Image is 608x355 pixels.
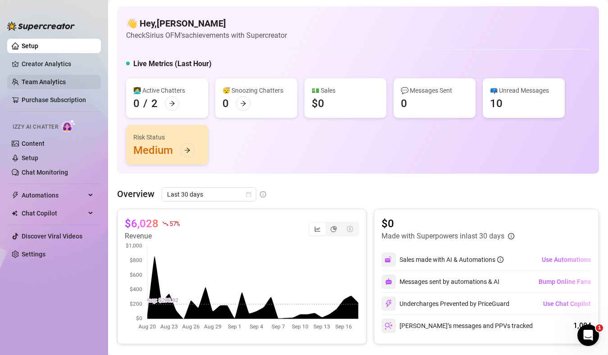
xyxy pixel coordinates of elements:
[497,256,504,263] span: info-circle
[573,320,591,331] div: 1,004
[22,140,45,147] a: Content
[222,85,290,95] div: 😴 Snoozing Chatters
[126,17,287,30] h4: 👋 Hey, [PERSON_NAME]
[381,274,499,289] div: Messages sent by automations & AI
[401,96,407,111] div: 0
[381,216,514,231] article: $0
[184,147,191,153] span: arrow-right
[596,324,603,332] span: 1
[543,297,591,311] button: Use Chat Copilot
[133,132,201,142] div: Risk Status
[347,226,353,232] span: dollar-circle
[541,252,591,267] button: Use Automations
[133,96,140,111] div: 0
[126,30,287,41] article: Check Sirius OFM's achievements with Supercreator
[125,231,180,242] article: Revenue
[62,119,76,132] img: AI Chatter
[312,85,379,95] div: 💵 Sales
[381,297,509,311] div: Undercharges Prevented by PriceGuard
[331,226,337,232] span: pie-chart
[167,188,251,201] span: Last 30 days
[22,57,94,71] a: Creator Analytics
[246,192,251,197] span: calendar
[577,324,599,346] iframe: Intercom live chat
[22,206,86,220] span: Chat Copilot
[12,210,18,216] img: Chat Copilot
[385,322,393,330] img: svg%3e
[169,100,175,107] span: arrow-right
[7,22,75,31] img: logo-BBDzfeDw.svg
[12,192,19,199] span: thunderbolt
[22,93,94,107] a: Purchase Subscription
[314,226,321,232] span: line-chart
[385,278,392,285] img: svg%3e
[22,251,45,258] a: Settings
[22,169,68,176] a: Chat Monitoring
[22,42,38,49] a: Setup
[133,85,201,95] div: 👩‍💻 Active Chatters
[222,96,229,111] div: 0
[309,222,359,236] div: segmented control
[381,231,504,242] article: Made with Superpowers in last 30 days
[385,300,393,308] img: svg%3e
[508,233,514,239] span: info-circle
[490,85,558,95] div: 📪 Unread Messages
[151,96,158,111] div: 2
[543,300,591,307] span: Use Chat Copilot
[125,216,159,231] article: $6,028
[162,220,168,227] span: fall
[13,123,58,131] span: Izzy AI Chatter
[401,85,468,95] div: 💬 Messages Sent
[312,96,324,111] div: $0
[385,256,393,264] img: svg%3e
[169,219,180,228] span: 57 %
[22,78,66,85] a: Team Analytics
[539,278,591,285] span: Bump Online Fans
[117,187,154,201] article: Overview
[240,100,246,107] span: arrow-right
[538,274,591,289] button: Bump Online Fans
[260,191,266,198] span: info-circle
[399,255,504,265] div: Sales made with AI & Automations
[133,58,212,69] h5: Live Metrics (Last Hour)
[22,154,38,162] a: Setup
[542,256,591,263] span: Use Automations
[490,96,503,111] div: 10
[22,188,86,202] span: Automations
[381,319,533,333] div: [PERSON_NAME]’s messages and PPVs tracked
[22,233,82,240] a: Discover Viral Videos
